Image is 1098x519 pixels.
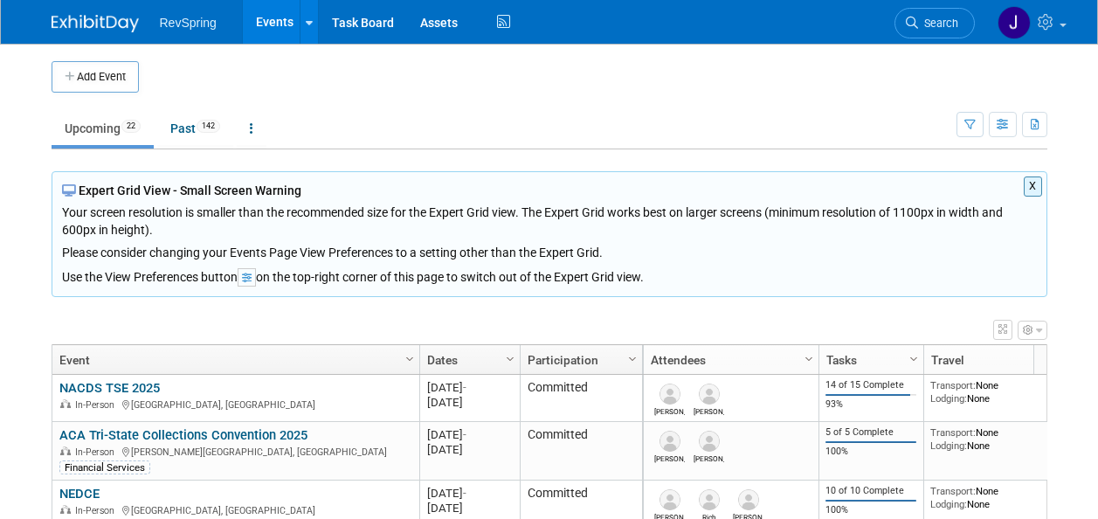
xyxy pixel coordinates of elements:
button: Add Event [52,61,139,93]
div: [DATE] [427,395,512,410]
a: NEDCE [59,486,100,502]
img: In-Person Event [60,505,71,514]
img: Bob Duggan [659,489,680,510]
img: Steve Donohue [659,384,680,405]
img: ExhibitDay [52,15,139,32]
img: Jill Mooberry [998,6,1031,39]
div: [DATE] [427,486,512,501]
span: Transport: [930,485,976,497]
div: 100% [825,504,916,516]
div: 100% [825,446,916,458]
div: 93% [825,398,916,411]
span: Column Settings [625,352,639,366]
span: In-Person [75,505,120,516]
img: Marti Anderson [659,431,680,452]
div: [DATE] [427,380,512,395]
div: [GEOGRAPHIC_DATA], [GEOGRAPHIC_DATA] [59,397,411,412]
span: RevSpring [160,16,217,30]
span: Lodging: [930,498,967,510]
a: Column Settings [799,345,818,371]
div: [DATE] [427,442,512,457]
a: Column Settings [904,345,923,371]
button: X [1024,176,1042,197]
div: 14 of 15 Complete [825,379,916,391]
a: Tasks [826,345,912,375]
div: [DATE] [427,501,512,516]
div: Expert Grid View - Small Screen Warning [62,182,1037,199]
span: Lodging: [930,439,967,452]
div: Marti Anderson [654,452,685,463]
span: - [463,487,466,500]
div: Financial Services [59,460,150,474]
span: Column Settings [503,352,517,366]
a: Column Settings [400,345,419,371]
a: Upcoming22 [52,112,154,145]
a: Event [59,345,408,375]
span: 142 [197,120,220,133]
div: None None [930,426,1056,452]
a: Column Settings [623,345,642,371]
div: None None [930,485,1056,510]
div: Bob Darby [694,452,724,463]
a: Dates [427,345,508,375]
div: 5 of 5 Complete [825,426,916,439]
img: In-Person Event [60,399,71,408]
div: 10 of 10 Complete [825,485,916,497]
span: 22 [121,120,141,133]
span: - [463,428,466,441]
img: Bob Darby [738,489,759,510]
a: Search [894,8,975,38]
a: NACDS TSE 2025 [59,380,160,396]
div: Amy Coates [694,405,724,416]
a: Attendees [651,345,807,375]
div: [GEOGRAPHIC_DATA], [GEOGRAPHIC_DATA] [59,502,411,517]
td: Committed [520,422,642,481]
div: Your screen resolution is smaller than the recommended size for the Expert Grid view. The Expert ... [62,199,1037,261]
div: Steve Donohue [654,405,685,416]
a: Past142 [157,112,233,145]
div: Please consider changing your Events Page View Preferences to a setting other than the Expert Grid. [62,239,1037,261]
img: In-Person Event [60,446,71,455]
span: Column Settings [403,352,417,366]
span: - [463,381,466,394]
img: Bob Darby [699,431,720,452]
a: Travel [931,345,1052,375]
a: Column Settings [501,345,520,371]
div: [DATE] [427,427,512,442]
span: Lodging: [930,392,967,405]
span: Transport: [930,379,976,391]
span: Column Settings [802,352,816,366]
img: Rich Schlegel [699,489,720,510]
div: Use the View Preferences button on the top-right corner of this page to switch out of the Expert ... [62,261,1037,287]
a: ACA Tri-State Collections Convention 2025 [59,427,307,443]
img: Amy Coates [699,384,720,405]
span: In-Person [75,446,120,458]
span: Transport: [930,426,976,439]
span: In-Person [75,399,120,411]
div: [PERSON_NAME][GEOGRAPHIC_DATA], [GEOGRAPHIC_DATA] [59,444,411,459]
div: None None [930,379,1056,405]
span: Search [918,17,958,30]
span: Column Settings [907,352,921,366]
a: Participation [528,345,631,375]
td: Committed [520,375,642,422]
